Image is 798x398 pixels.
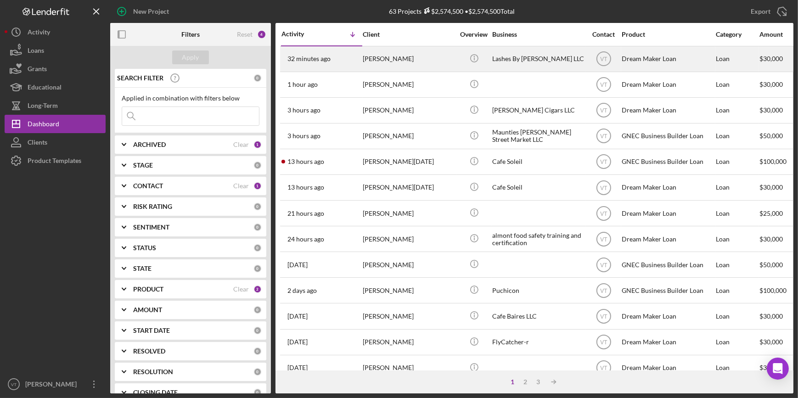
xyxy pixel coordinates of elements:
div: Maunties [PERSON_NAME] Street Market LLC [492,124,584,148]
text: VT [600,262,607,268]
div: [PERSON_NAME] [363,98,455,123]
div: Loan [716,73,759,97]
b: Filters [181,31,200,38]
text: VT [600,185,607,191]
div: Loan [716,330,759,354]
b: SEARCH FILTER [117,74,163,82]
button: VT[PERSON_NAME] [5,375,106,393]
div: [PERSON_NAME] [363,304,455,328]
div: Puchicon [492,278,584,303]
div: Business [492,31,584,38]
span: $30,000 [759,312,783,320]
time: 2025-10-08 16:18 [287,235,324,243]
div: Reset [237,31,253,38]
b: STATUS [133,244,156,252]
div: 1 [253,182,262,190]
div: [PERSON_NAME] [363,252,455,277]
time: 2025-10-09 15:13 [287,81,318,88]
div: 4 [257,30,266,39]
div: 0 [253,347,262,355]
div: [PERSON_NAME] [23,375,83,396]
div: Loan [716,98,759,123]
div: Category [716,31,759,38]
a: Loans [5,41,106,60]
div: Cafe Soleil [492,150,584,174]
div: Loan [716,227,759,251]
span: $30,000 [759,80,783,88]
text: VT [600,107,607,114]
a: Dashboard [5,115,106,133]
div: Amount [759,31,794,38]
button: Grants [5,60,106,78]
div: 1 [253,140,262,149]
div: Dream Maker Loan [622,304,714,328]
text: VT [600,365,607,371]
div: Clear [233,182,249,190]
time: 2025-10-09 13:03 [287,132,320,140]
span: $30,000 [759,364,783,371]
div: Dream Maker Loan [622,356,714,380]
div: Lashes By [PERSON_NAME] LLC [492,47,584,71]
div: Client [363,31,455,38]
div: [PERSON_NAME] [363,124,455,148]
div: GNEC Business Builder Loan [622,150,714,174]
b: AMOUNT [133,306,162,314]
div: Dream Maker Loan [622,175,714,200]
b: RISK RATING [133,203,172,210]
div: Loan [716,356,759,380]
a: Clients [5,133,106,151]
text: VT [11,382,17,387]
div: Activity [28,23,50,44]
div: 3 [532,378,545,386]
b: RESOLVED [133,348,165,355]
span: $30,000 [759,55,783,62]
div: Dream Maker Loan [622,98,714,123]
b: CONTACT [133,182,163,190]
div: 0 [253,388,262,397]
text: VT [600,339,607,346]
div: Loans [28,41,44,62]
div: 0 [253,368,262,376]
div: Dream Maker Loan [622,201,714,225]
div: Loan [716,124,759,148]
b: CLOSING DATE [133,389,178,396]
div: 0 [253,264,262,273]
button: Educational [5,78,106,96]
div: Loan [716,201,759,225]
div: Educational [28,78,62,99]
div: Apply [182,50,199,64]
div: Clear [233,286,249,293]
div: New Project [133,2,169,21]
div: Cafe Baires LLC [492,304,584,328]
b: START DATE [133,327,170,334]
a: Long-Term [5,96,106,115]
div: Loan [716,304,759,328]
div: GNEC Business Builder Loan [622,278,714,303]
time: 2025-10-08 16:08 [287,261,308,269]
b: SENTIMENT [133,224,169,231]
text: VT [600,287,607,294]
div: 2 [519,378,532,386]
div: Dream Maker Loan [622,47,714,71]
b: ARCHIVED [133,141,166,148]
div: [PERSON_NAME] [363,278,455,303]
div: [PERSON_NAME][DATE] [363,150,455,174]
div: Grants [28,60,47,80]
div: Clear [233,141,249,148]
div: Cafe Soleil [492,175,584,200]
div: 0 [253,161,262,169]
time: 2025-10-09 15:42 [287,55,331,62]
div: Product Templates [28,151,81,172]
div: [PERSON_NAME] [363,356,455,380]
div: [PERSON_NAME][DATE] [363,175,455,200]
div: 0 [253,326,262,335]
text: VT [600,210,607,217]
div: Loan [716,252,759,277]
div: 63 Projects • $2,574,500 Total [389,7,515,15]
button: New Project [110,2,178,21]
span: $25,000 [759,209,783,217]
div: Dream Maker Loan [622,227,714,251]
div: [PERSON_NAME] [363,201,455,225]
